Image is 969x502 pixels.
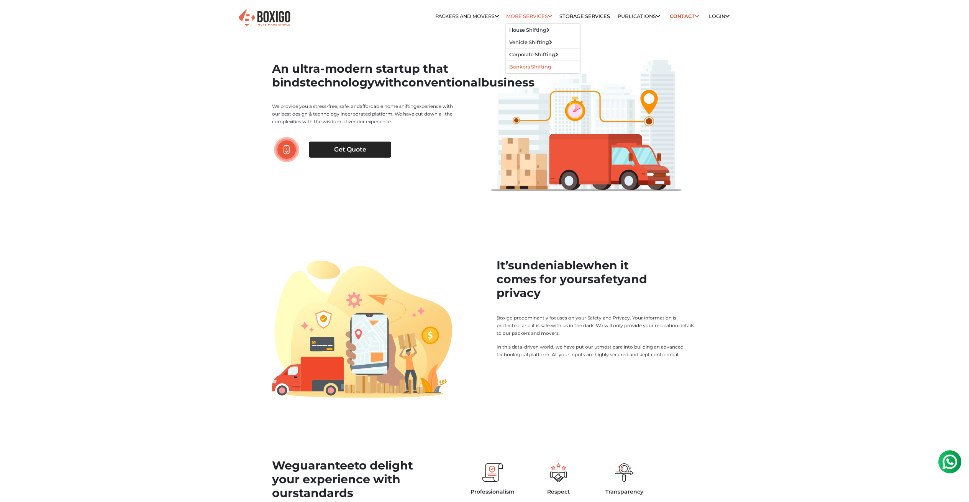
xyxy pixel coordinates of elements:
a: Bankers Shifting [509,64,551,70]
h6: Respect [534,489,583,495]
img: boxigo_secutiry_privacy [272,259,452,398]
a: Login [709,13,730,19]
span: conventional [402,75,481,90]
h2: It’s when it comes for your and [497,259,697,300]
img: boxigo_packers_and_movers_scroll [284,145,290,155]
span: undeniable [514,258,583,272]
span: privacy [497,286,541,300]
a: Corporate Shifting [509,52,558,57]
a: Vehicle Shifting [509,39,552,45]
p: In this data-driven world, we have put our utmost care into building an advanced technological pl... [497,343,697,359]
a: Contact [667,10,702,22]
a: affordable home shifting [360,103,416,109]
img: boxigo_professionalism [482,463,503,482]
h6: Transparency [600,489,649,495]
h6: Professionalism [468,489,517,495]
span: technology [306,75,374,90]
span: standards [293,486,353,500]
span: safety [587,272,624,286]
a: Get Quote [309,142,391,158]
img: boxigo_transparency [615,463,634,482]
img: whatsapp-icon.svg [8,8,23,23]
h1: An ultra-modern startup that binds with business [272,62,458,90]
img: Boxigo [238,8,291,27]
a: More services [506,13,552,19]
img: boxigo_aboutus_truck_nav [490,60,682,191]
h2: We to delight your experience with our [272,459,458,500]
img: boxigo_respect [550,463,567,482]
a: Storage Services [559,13,610,19]
a: Packers and Movers [435,13,499,19]
p: Boxigo predominantly focuses on your Safety and Privacy. Your information is protected, and it is... [497,314,697,337]
span: guarantee [292,458,354,473]
a: House Shifting [509,27,549,33]
p: We provide you a stress-free, safe, and experience with our best design & technology incorporated... [272,103,458,125]
a: Publications [618,13,660,19]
